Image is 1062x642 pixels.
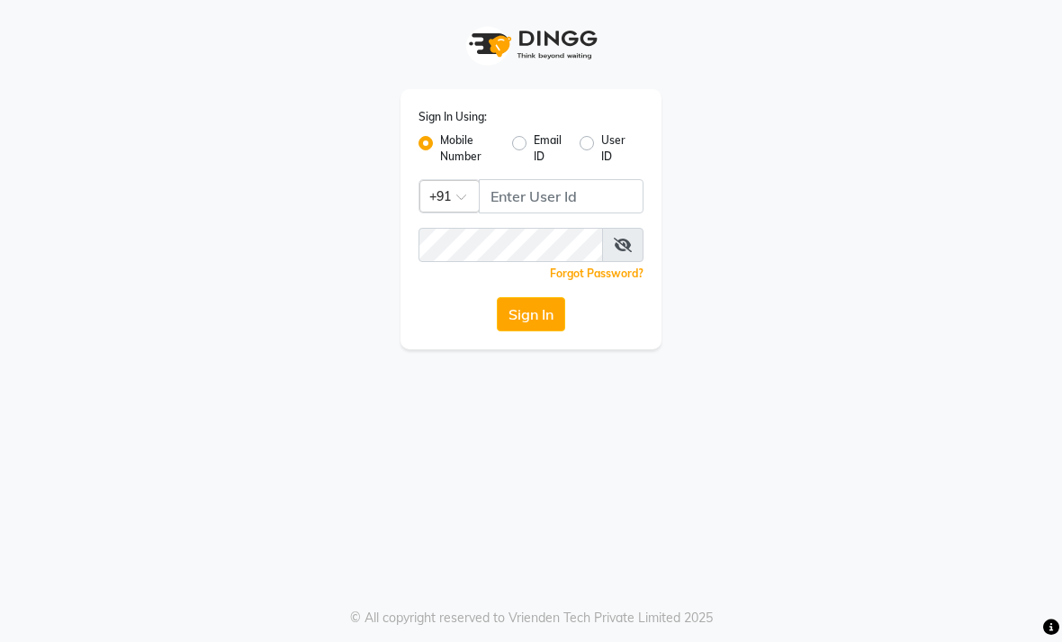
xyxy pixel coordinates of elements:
[459,18,603,71] img: logo1.svg
[601,132,629,165] label: User ID
[534,132,564,165] label: Email ID
[497,297,565,331] button: Sign In
[479,179,643,213] input: Username
[440,132,498,165] label: Mobile Number
[418,109,487,125] label: Sign In Using:
[418,228,603,262] input: Username
[550,267,643,280] a: Forgot Password?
